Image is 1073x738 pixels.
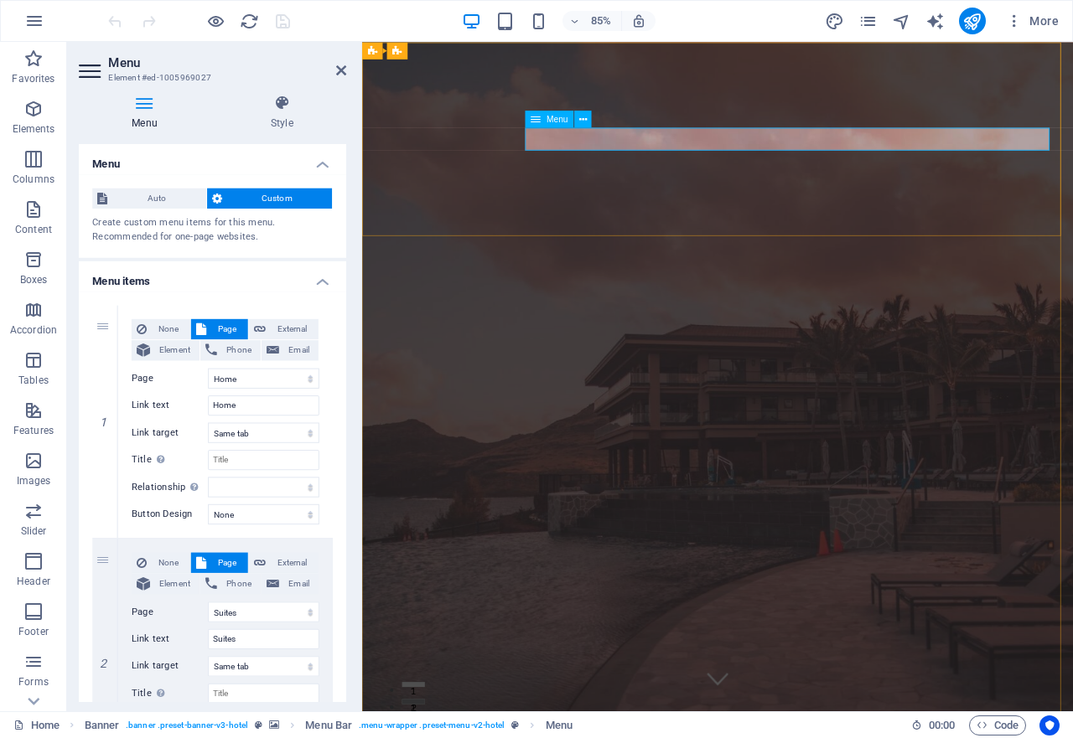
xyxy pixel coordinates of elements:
span: Element [156,341,194,361]
i: AI Writer [925,12,945,31]
h6: 85% [588,11,614,31]
p: Features [13,424,54,437]
button: More [999,8,1065,34]
em: 2 [92,653,117,667]
i: This element is a customizable preset [255,720,262,730]
span: External [270,320,312,340]
h3: Element #ed-1005969027 [110,70,311,85]
i: On resize automatically adjust zoom level to fit chosen device. [631,13,646,28]
button: Phone [200,341,260,361]
button: Page [191,320,247,340]
p: Columns [13,173,54,186]
p: Accordion [10,323,57,337]
button: Element [132,341,200,361]
span: Menu [547,115,568,123]
label: Page [132,369,208,389]
button: Page [191,550,247,570]
i: This element is a customizable preset [511,720,519,730]
p: Content [15,223,52,236]
button: reload [239,11,259,31]
div: Create custom menu items for this menu. Recommended for one-page websites. [94,219,331,246]
i: Reload page [240,12,259,31]
p: Footer [18,625,49,638]
span: Phone [222,571,255,591]
span: Email [283,341,312,361]
label: Link text [132,626,208,646]
span: None [153,550,185,570]
span: . menu-wrapper .preset-menu-v2-hotel [359,715,505,735]
p: Images [17,474,51,488]
button: design [825,11,845,31]
button: text_generator [925,11,946,31]
span: Auto [114,191,201,211]
label: Link target [132,653,208,673]
span: Page [211,320,242,340]
span: Click to select. Double-click to edit [85,715,120,735]
p: Forms [18,675,49,689]
span: None [153,320,185,340]
i: Design (Ctrl+Alt+Y) [825,12,844,31]
label: Relationship [132,476,208,496]
span: Click to select. Double-click to edit [546,715,573,735]
span: Click to select. Double-click to edit [305,715,352,735]
input: Title [208,449,318,469]
label: Title [132,449,208,469]
button: Email [261,571,317,591]
button: pages [858,11,879,31]
label: Title [132,679,208,699]
span: 00 00 [929,715,955,735]
button: Usercentrics [1039,715,1060,735]
button: None [132,320,190,340]
button: Email [261,341,317,361]
span: : [941,719,943,731]
h6: Session time [911,715,956,735]
input: Link text... [208,395,318,415]
em: 1 [92,415,117,428]
button: 85% [562,11,622,31]
p: Tables [18,374,49,387]
a: Click to cancel selection. Double-click to open Pages [13,715,60,735]
input: Link text... [208,626,318,646]
h4: Style [217,99,345,134]
span: Email [283,571,312,591]
span: . banner .preset-banner-v3-hotel [126,715,248,735]
span: More [1006,13,1059,29]
button: Code [969,715,1026,735]
button: Element [132,571,200,591]
label: Page [132,599,208,619]
span: Element [156,571,194,591]
input: Title [208,679,318,699]
button: publish [959,8,986,34]
h4: Menu [80,99,217,134]
button: Phone [200,571,260,591]
h2: Menu [110,55,345,70]
p: Favorites [12,72,54,85]
button: External [248,550,317,570]
p: Slider [21,524,47,538]
button: navigator [892,11,912,31]
p: Header [17,575,50,588]
label: Link target [132,422,208,442]
i: Pages (Ctrl+Alt+S) [858,12,878,31]
h4: Menu [80,147,345,178]
label: Link text [132,395,208,415]
span: Phone [222,341,255,361]
button: External [248,320,317,340]
button: None [132,550,190,570]
p: Elements [13,122,55,136]
label: Button Design [132,503,208,523]
span: Code [977,715,1019,735]
span: External [270,550,312,570]
p: Boxes [20,273,48,286]
nav: breadcrumb [85,715,573,735]
i: Navigator [892,12,911,31]
button: Custom [207,191,331,211]
button: Auto [94,191,206,211]
button: Click here to leave preview mode and continue editing [205,11,225,31]
span: Custom [227,191,326,211]
span: Page [211,550,242,570]
h4: Menu items [80,263,345,293]
i: Publish [962,12,982,31]
i: This element contains a background [269,720,279,730]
